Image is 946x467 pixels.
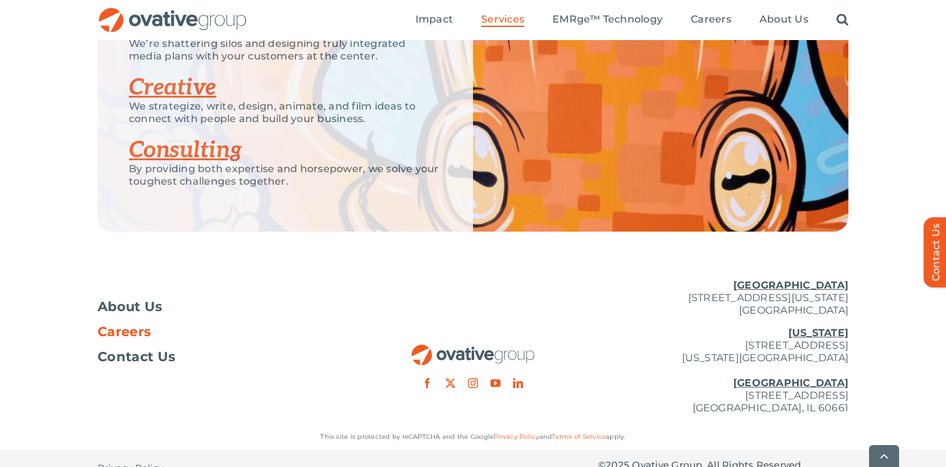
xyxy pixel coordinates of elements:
a: Search [837,13,848,27]
a: EMRge™ Technology [552,13,663,27]
u: [GEOGRAPHIC_DATA] [733,279,848,291]
a: Privacy Policy [494,433,539,441]
span: Careers [98,326,151,338]
span: About Us [98,300,163,313]
span: Contact Us [98,351,175,363]
p: We strategize, write, design, animate, and film ideas to connect with people and build your busin... [129,100,442,125]
a: twitter [445,378,455,388]
span: Careers [691,13,731,26]
a: Contact Us [98,351,348,363]
a: facebook [422,378,432,388]
p: By providing both expertise and horsepower, we solve your toughest challenges together. [129,163,442,188]
nav: Footer Menu [98,300,348,363]
span: Services [481,13,524,26]
a: OG_Full_horizontal_RGB [98,6,248,18]
a: Impact [415,13,453,27]
a: Services [481,13,524,27]
a: Careers [98,326,348,338]
a: linkedin [513,378,523,388]
span: Impact [415,13,453,26]
a: OG_Full_horizontal_RGB [410,343,536,355]
a: Consulting [129,136,242,164]
span: EMRge™ Technology [552,13,663,26]
p: This site is protected by reCAPTCHA and the Google and apply. [98,431,848,443]
a: instagram [468,378,478,388]
a: About Us [760,13,808,27]
a: Careers [691,13,731,27]
span: About Us [760,13,808,26]
a: Creative [129,74,216,101]
u: [GEOGRAPHIC_DATA] [733,377,848,389]
p: [STREET_ADDRESS][US_STATE] [GEOGRAPHIC_DATA] [598,279,848,317]
u: [US_STATE] [788,327,848,339]
a: About Us [98,300,348,313]
p: [STREET_ADDRESS] [US_STATE][GEOGRAPHIC_DATA] [STREET_ADDRESS] [GEOGRAPHIC_DATA], IL 60661 [598,327,848,414]
a: Terms of Service [552,433,606,441]
a: youtube [491,378,501,388]
p: We’re shattering silos and designing truly integrated media plans with your customers at the center. [129,38,442,63]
